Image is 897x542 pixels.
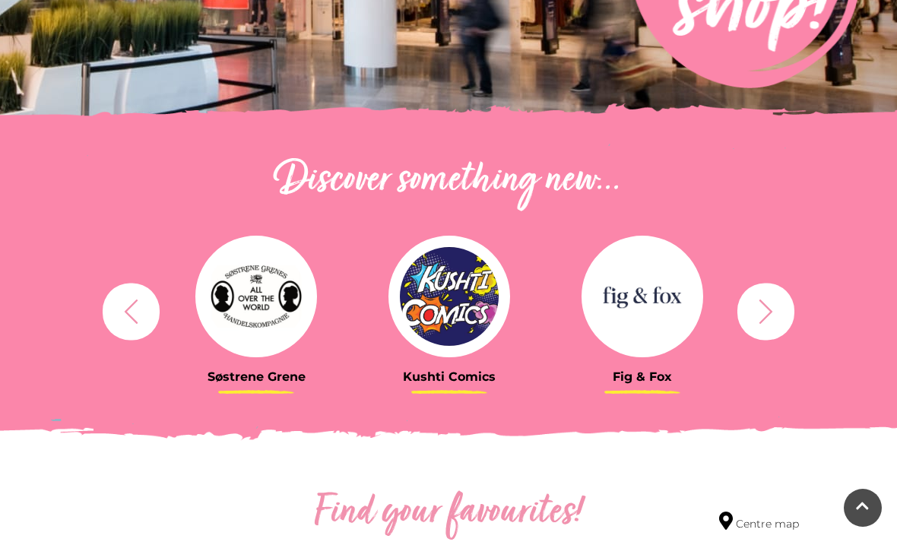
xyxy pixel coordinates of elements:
[217,489,680,537] h2: Find your favourites!
[171,369,341,384] h3: Søstrene Grene
[364,236,534,384] a: Kushti Comics
[719,512,799,532] a: Centre map
[95,157,802,205] h2: Discover something new...
[557,236,727,384] a: Fig & Fox
[557,369,727,384] h3: Fig & Fox
[364,369,534,384] h3: Kushti Comics
[171,236,341,384] a: Søstrene Grene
